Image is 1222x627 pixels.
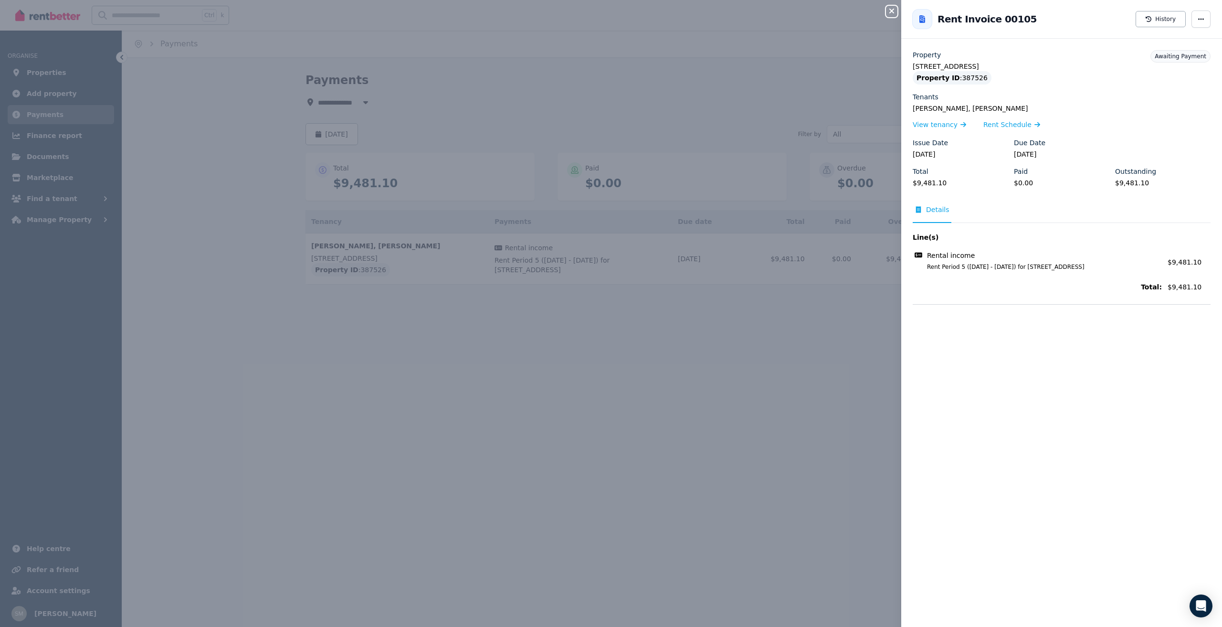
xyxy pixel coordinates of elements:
legend: [PERSON_NAME], [PERSON_NAME] [913,104,1211,113]
span: Line(s) [913,233,1162,242]
span: Rent Period 5 ([DATE] - [DATE]) for [STREET_ADDRESS] [916,263,1162,271]
a: View tenancy [913,120,966,129]
legend: $9,481.10 [1115,178,1211,188]
label: Due Date [1014,138,1045,148]
span: View tenancy [913,120,958,129]
span: $9,481.10 [1168,258,1201,266]
legend: [DATE] [1014,149,1109,159]
legend: [STREET_ADDRESS] [913,62,1211,71]
h2: Rent Invoice 00105 [938,12,1037,26]
legend: [DATE] [913,149,1008,159]
legend: $0.00 [1014,178,1109,188]
label: Outstanding [1115,167,1156,176]
span: Rent Schedule [983,120,1032,129]
span: Details [926,205,949,214]
div: Open Intercom Messenger [1190,595,1212,617]
legend: $9,481.10 [913,178,1008,188]
span: Rental income [927,251,975,260]
span: Awaiting Payment [1155,53,1206,60]
div: : 387526 [913,71,991,85]
span: Property ID [916,73,960,83]
label: Total [913,167,928,176]
span: Total: [913,282,1162,292]
button: History [1136,11,1186,27]
label: Property [913,50,941,60]
span: $9,481.10 [1168,282,1211,292]
nav: Tabs [913,205,1211,223]
label: Paid [1014,167,1028,176]
label: Tenants [913,92,938,102]
label: Issue Date [913,138,948,148]
a: Rent Schedule [983,120,1040,129]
